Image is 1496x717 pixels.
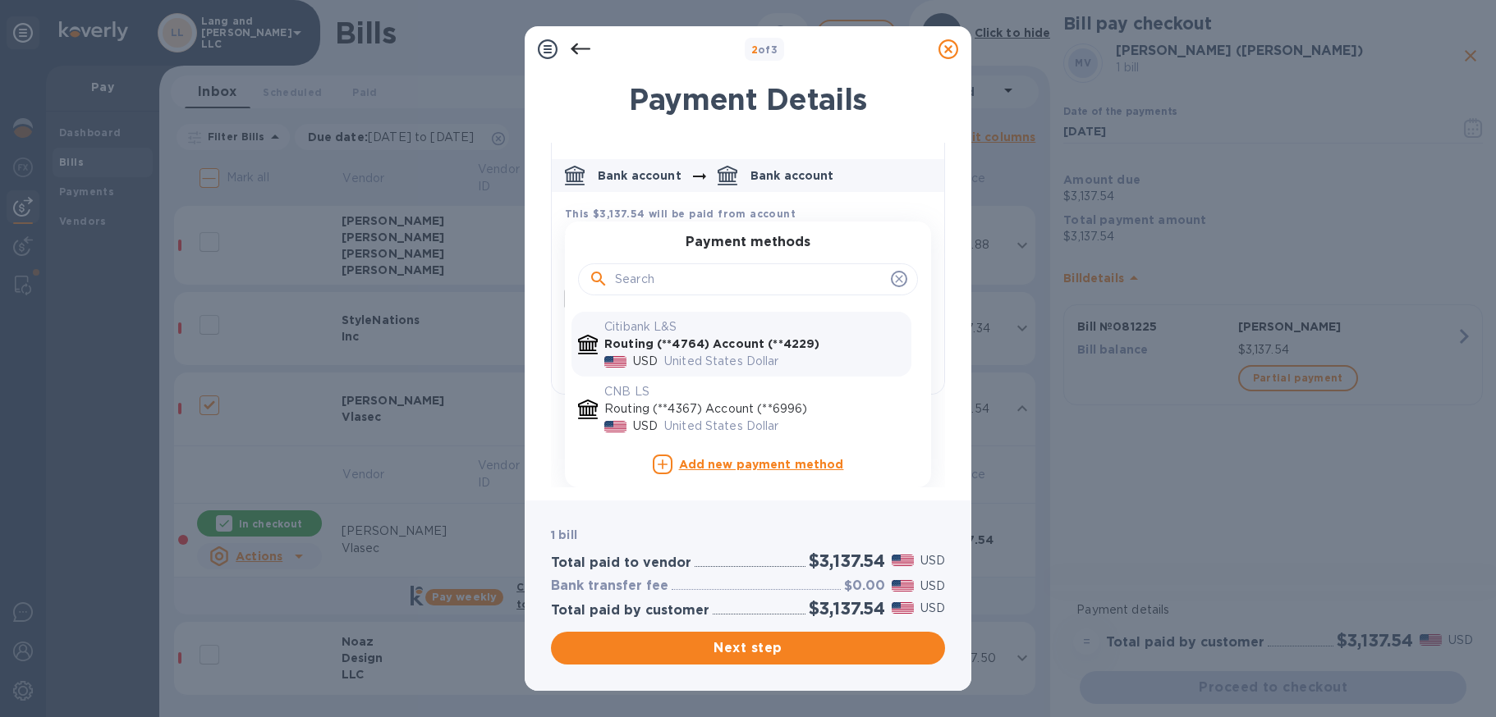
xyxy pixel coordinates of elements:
h3: $0.00 [844,578,885,594]
p: CNB LS [604,383,905,400]
h3: Total paid by customer [551,603,709,619]
h3: Total paid to vendor [551,555,691,571]
h1: Payment Details [551,82,945,116]
b: 1 bill [551,528,577,541]
p: Bank account [750,167,834,184]
p: United States Dollar [664,353,905,370]
p: USD [920,600,945,617]
p: Bank account [598,167,681,184]
img: USD [604,356,626,368]
b: Add new payment method [679,458,844,471]
h2: $3,137.54 [809,598,885,619]
h2: $3,137.54 [809,550,885,571]
p: USD [633,353,658,370]
img: USD [892,555,914,566]
b: of 3 [751,43,778,56]
p: Citibank L&S [604,318,905,336]
img: USD [604,421,626,432]
p: USD [633,418,658,435]
span: 2 [751,43,758,56]
p: United States Dollar [664,418,905,435]
p: USD [920,552,945,569]
button: Next step [551,632,945,664]
img: USD [892,602,914,614]
span: Next step [564,638,932,658]
div: default-method [552,153,944,394]
p: USD [920,578,945,595]
p: Routing (**4367) Account (**6996) [604,400,905,418]
b: This $3,137.54 will be paid from account [565,208,796,220]
input: Search [615,267,884,292]
h3: Bank transfer fee [551,578,668,594]
b: Routing (**4764) Account (**4229) [604,337,819,350]
img: USD [892,580,914,591]
h3: Payment methods [686,235,810,250]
